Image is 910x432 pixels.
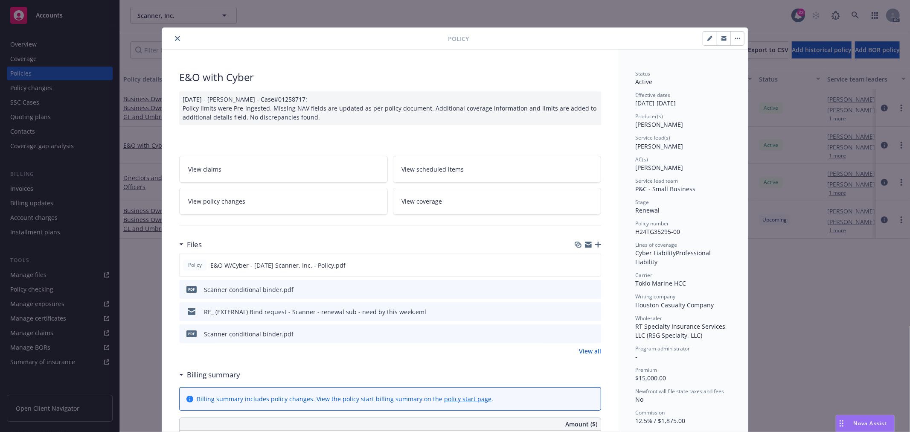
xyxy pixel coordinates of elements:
button: close [172,33,183,44]
a: View scheduled items [393,156,602,183]
div: Files [179,239,202,250]
span: Policy number [635,220,669,227]
div: [DATE] - [PERSON_NAME] - Case#01258717: Policy limits were Pre-ingested. Missing NAV fields are u... [179,91,601,125]
span: E&O W/Cyber - [DATE] Scanner, Inc. - Policy.pdf [210,261,346,270]
span: No [635,395,643,403]
span: H24TG35295-00 [635,228,680,236]
a: View claims [179,156,388,183]
span: P&C - Small Business [635,185,695,193]
span: Professional Liability [635,249,712,266]
span: - [635,353,637,361]
button: download file [576,330,583,339]
div: RE_ (EXTERNAL) Bind request - Scanner - renewal sub - need by this week.eml [204,307,426,316]
span: Policy [448,34,469,43]
div: Billing summary [179,369,240,380]
button: preview file [590,330,598,339]
h3: Files [187,239,202,250]
span: Houston Casualty Company [635,301,714,309]
button: Nova Assist [836,415,895,432]
span: $15,000.00 [635,374,666,382]
span: [PERSON_NAME] [635,120,683,128]
span: Active [635,78,652,86]
span: Program administrator [635,345,690,352]
button: download file [576,307,583,316]
div: Billing summary includes policy changes. View the policy start billing summary on the . [197,394,493,403]
div: Scanner conditional binder.pdf [204,330,294,339]
a: View all [579,347,601,356]
span: pdf [186,330,197,337]
span: Nova Assist [854,420,887,427]
span: View claims [188,165,221,174]
button: preview file [590,285,598,294]
span: Cyber Liability [635,249,676,257]
div: [DATE] - [DATE] [635,91,731,108]
button: preview file [590,307,598,316]
span: Policy [186,261,204,269]
span: 12.5% / $1,875.00 [635,417,685,425]
span: Amount ($) [565,420,597,429]
span: View policy changes [188,197,245,206]
button: download file [576,261,583,270]
div: Scanner conditional binder.pdf [204,285,294,294]
span: Newfront will file state taxes and fees [635,388,724,395]
span: Wholesaler [635,315,662,322]
span: [PERSON_NAME] [635,142,683,150]
span: [PERSON_NAME] [635,163,683,172]
span: pdf [186,286,197,292]
div: Drag to move [836,415,847,432]
button: preview file [590,261,597,270]
span: Lines of coverage [635,241,677,248]
a: policy start page [444,395,491,403]
span: Commission [635,409,665,416]
span: View coverage [402,197,442,206]
div: E&O with Cyber [179,70,601,85]
h3: Billing summary [187,369,240,380]
span: Service lead(s) [635,134,670,141]
span: Status [635,70,650,77]
span: Producer(s) [635,113,663,120]
span: View scheduled items [402,165,464,174]
span: Carrier [635,271,652,279]
span: Tokio Marine HCC [635,279,686,287]
span: Stage [635,198,649,206]
a: View policy changes [179,188,388,215]
a: View coverage [393,188,602,215]
span: Writing company [635,293,675,300]
span: Renewal [635,206,660,214]
span: Service lead team [635,177,678,184]
button: download file [576,285,583,294]
span: RT Specialty Insurance Services, LLC (RSG Specialty, LLC) [635,322,729,339]
span: AC(s) [635,156,648,163]
span: Premium [635,366,657,374]
span: Effective dates [635,91,670,99]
